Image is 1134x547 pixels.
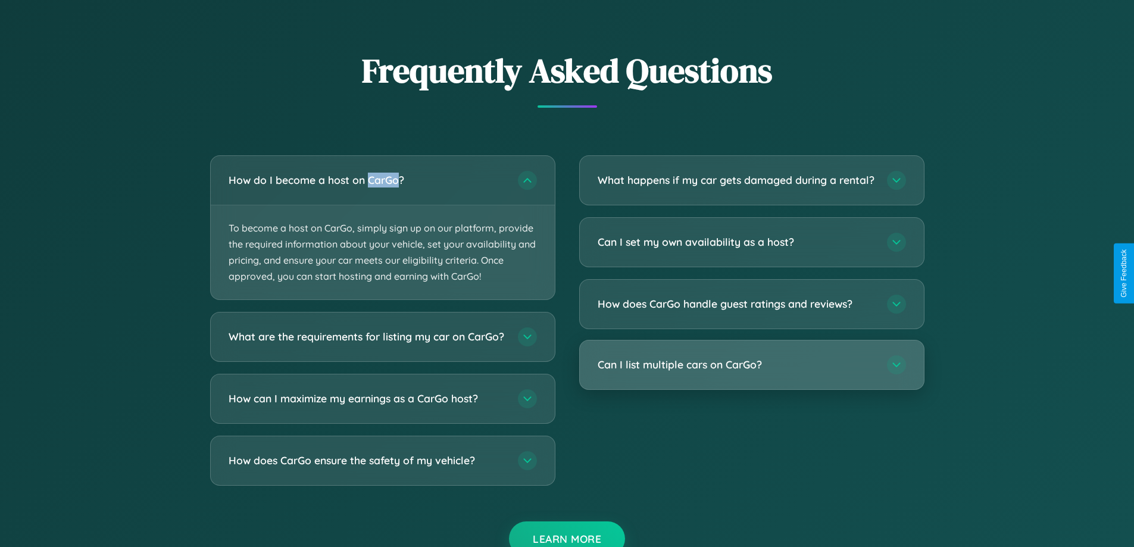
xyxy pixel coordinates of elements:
[598,296,875,311] h3: How does CarGo handle guest ratings and reviews?
[229,330,506,345] h3: What are the requirements for listing my car on CarGo?
[211,205,555,300] p: To become a host on CarGo, simply sign up on our platform, provide the required information about...
[229,173,506,187] h3: How do I become a host on CarGo?
[1120,249,1128,298] div: Give Feedback
[598,357,875,372] h3: Can I list multiple cars on CarGo?
[210,48,924,93] h2: Frequently Asked Questions
[598,235,875,249] h3: Can I set my own availability as a host?
[229,392,506,407] h3: How can I maximize my earnings as a CarGo host?
[598,173,875,187] h3: What happens if my car gets damaged during a rental?
[229,454,506,468] h3: How does CarGo ensure the safety of my vehicle?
